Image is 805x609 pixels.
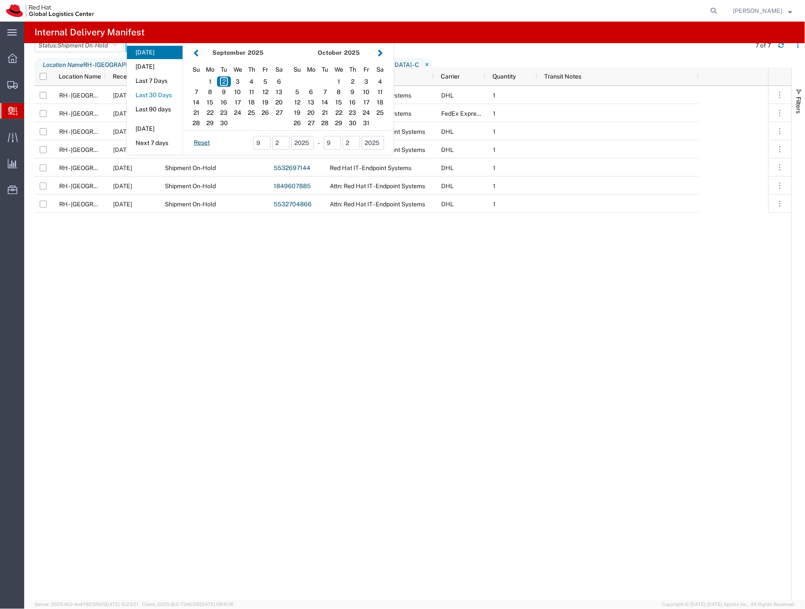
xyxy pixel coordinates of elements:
span: RH - Brno - Tech Park Brno - B [59,110,202,117]
div: 24 [360,107,373,118]
div: 16 [217,97,231,107]
div: 20 [272,97,286,107]
div: 15 [332,97,346,107]
span: Filip Lizuch [733,6,783,16]
span: Copyright © [DATE]-[DATE] Agistix Inc., All Rights Reserved [662,601,795,608]
div: 3 [231,76,245,87]
span: 1 [493,164,496,171]
div: Friday [360,63,373,76]
span: 09/02/2025 [113,146,132,153]
div: 5 [290,87,304,97]
div: 29 [203,118,217,128]
span: [DATE] 10:23:21 [104,602,138,607]
button: Status:Shipment On-Hold [35,38,123,52]
span: Shipment On-Hold [165,201,216,208]
div: 17 [360,97,373,107]
div: 7 of 7 [756,41,771,50]
div: 30 [217,118,231,128]
div: 15 [203,97,217,107]
div: 31 [360,118,373,128]
input: mm [253,136,271,150]
div: 11 [373,87,387,97]
span: Shipment On-Hold [165,183,216,189]
div: 26 [290,118,304,128]
span: RH - Brno - Tech Park Brno - B [59,92,202,99]
span: 1 [493,201,496,208]
div: Tuesday [318,63,332,76]
span: Location Name [59,73,101,80]
span: Attn: Red Hat IT - Endpoint Systems [330,183,425,189]
i: Location Name [43,60,83,69]
span: 09/02/2025 [113,183,132,189]
span: DHL [441,92,454,99]
div: 21 [189,107,203,118]
span: RH - Brno - Tech Park Brno - B [59,183,202,189]
div: 4 [373,76,387,87]
span: 1 [493,110,496,117]
button: [DATE] [127,46,183,59]
span: 09/02/2025 [113,92,132,99]
div: 2 [346,76,360,87]
span: 2025 [344,49,360,56]
input: mm [324,136,341,150]
div: 14 [318,97,332,107]
span: - [318,139,320,148]
div: 19 [259,97,272,107]
div: 7 [189,87,203,97]
span: Filters [796,97,802,114]
span: Red Hat IT - Endpoint Systems [330,164,411,171]
div: 25 [373,107,387,118]
div: 1 [203,76,217,87]
div: 22 [332,107,346,118]
div: 23 [217,107,231,118]
a: 5532704866 [274,201,312,208]
div: 6 [304,87,318,97]
span: RH - Brno - Tech Park Brno - B [59,201,202,208]
div: 18 [373,97,387,107]
div: 9 [346,87,360,97]
span: Received Date [113,73,153,80]
span: 1 [493,183,496,189]
strong: September [212,49,246,56]
button: Last 30 Days [127,88,183,102]
span: 09/02/2025 [113,201,132,208]
span: 1 [493,128,496,135]
div: 2 [217,76,231,87]
div: 27 [272,107,286,118]
div: 5 [259,76,272,87]
span: 09/02/2025 [113,110,132,117]
input: dd [343,136,360,150]
button: Last 7 Days [127,74,183,88]
div: Friday [259,63,272,76]
span: Client: 2025.18.0-7346316 [142,602,234,607]
span: Transit Notes [544,73,581,80]
span: 1 [493,92,496,99]
div: 3 [360,76,373,87]
span: Location Name RH - Brno - Tech Park Brno - B, RH - Brno - Tech Park Brno - C [35,58,422,72]
div: Saturday [272,63,286,76]
div: Thursday [346,63,360,76]
input: yyyy [291,136,314,150]
div: Monday [203,63,217,76]
div: 10 [231,87,245,97]
button: [PERSON_NAME] [733,6,793,16]
div: 24 [231,107,245,118]
div: 25 [245,107,259,118]
div: Saturday [373,63,387,76]
div: 9 [217,87,231,97]
div: 22 [203,107,217,118]
div: 13 [304,97,318,107]
span: DHL [441,201,454,208]
div: 21 [318,107,332,118]
div: 29 [332,118,346,128]
div: 20 [304,107,318,118]
a: 5532697144 [274,164,310,171]
span: [DATE] 08:10:16 [200,602,234,607]
div: 1 [332,76,346,87]
div: Sunday [290,63,304,76]
div: 7 [318,87,332,97]
span: Shipment On-Hold [165,164,216,171]
button: [DATE] [127,60,183,73]
input: dd [272,136,290,150]
h4: Internal Delivery Manifest [35,22,145,43]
